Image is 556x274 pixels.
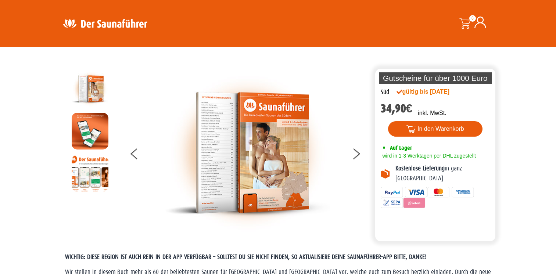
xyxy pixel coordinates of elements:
p: in ganz [GEOGRAPHIC_DATA] [395,164,490,183]
span: wird in 1-3 Werktagen per DHL zugestellt [381,153,476,159]
img: der-saunafuehrer-2025-sued [72,71,108,107]
span: WICHTIG: DIESE REGION IST AUCH REIN IN DER APP VERFÜGBAR – SOLLTEST DU SIE NICHT FINDEN, SO AKTUA... [65,253,427,260]
div: Süd [381,87,389,97]
img: MOCKUP-iPhone_regional [72,113,108,149]
p: inkl. MwSt. [418,109,446,118]
bdi: 34,90 [381,102,413,115]
img: Anleitung7tn [72,155,108,192]
p: Gutscheine für über 1000 Euro [379,72,492,84]
div: gültig bis [DATE] [397,87,466,96]
b: Kostenlose Lieferung [395,165,445,172]
span: € [406,102,413,115]
button: In den Warenkorb [388,121,483,137]
img: der-saunafuehrer-2025-sued [165,71,330,235]
span: 0 [469,15,476,22]
span: Auf Lager [390,144,412,151]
